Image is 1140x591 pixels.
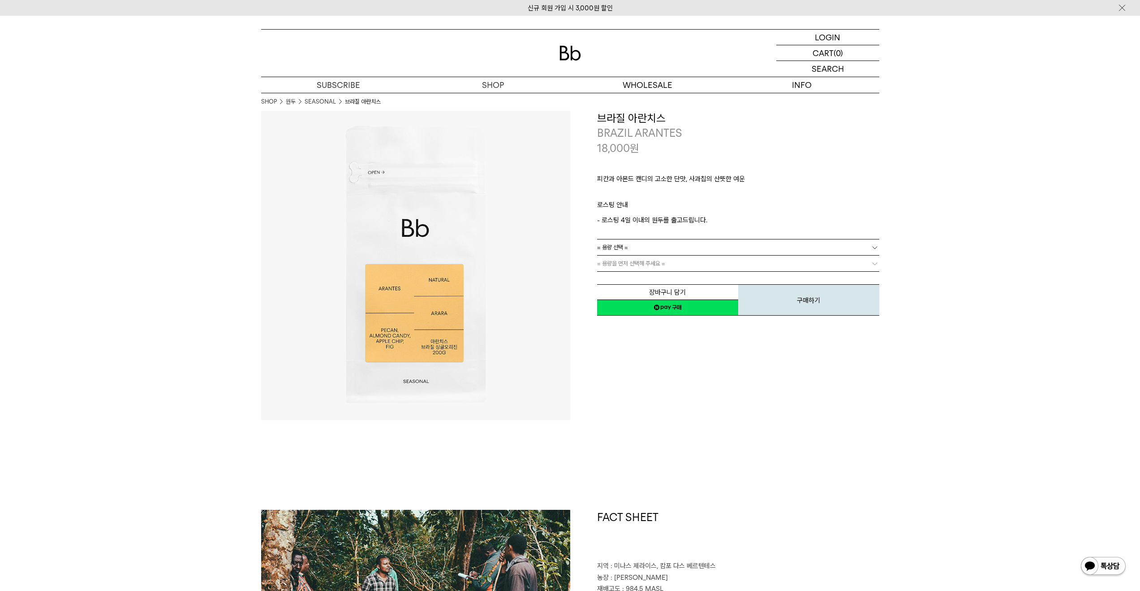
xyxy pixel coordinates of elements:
img: 브라질 아란치스 [261,111,570,420]
p: WHOLESALE [570,77,725,93]
img: 로고 [559,46,581,61]
a: CART (0) [776,45,879,61]
p: LOGIN [815,30,840,45]
p: ㅤ [597,189,879,200]
p: BRAZIL ARANTES [597,126,879,141]
span: = 용량 선택 = [597,239,628,255]
p: 18,000 [597,141,639,156]
span: = 용량을 먼저 선택해 주세요 = [597,256,665,271]
a: SUBSCRIBE [261,77,416,93]
p: 로스팅 안내 [597,200,879,215]
a: SHOP [261,97,277,106]
a: SHOP [416,77,570,93]
span: 농장 [597,574,609,582]
p: (0) [834,45,843,61]
h1: FACT SHEET [597,510,879,561]
button: 구매하기 [738,284,879,316]
a: LOGIN [776,30,879,45]
li: 브라질 아란치스 [345,97,381,106]
a: 원두 [286,97,296,106]
img: 카카오톡 채널 1:1 채팅 버튼 [1080,556,1127,578]
button: 장바구니 담기 [597,284,738,300]
span: : [PERSON_NAME] [611,574,668,582]
a: SEASONAL [305,97,336,106]
a: 신규 회원 가입 시 3,000원 할인 [528,4,613,12]
span: : 미나스 제라이스, 캄포 다스 베르텐테스 [611,562,716,570]
p: 피칸과 아몬드 캔디의 고소한 단맛, 사과칩의 산뜻한 여운 [597,174,879,189]
p: SEARCH [812,61,844,77]
span: 지역 [597,562,609,570]
p: INFO [725,77,879,93]
span: 원 [630,142,639,155]
p: - 로스팅 4일 이내의 원두를 출고드립니다. [597,215,879,226]
h3: 브라질 아란치스 [597,111,879,126]
p: CART [813,45,834,61]
a: 새창 [597,300,738,316]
